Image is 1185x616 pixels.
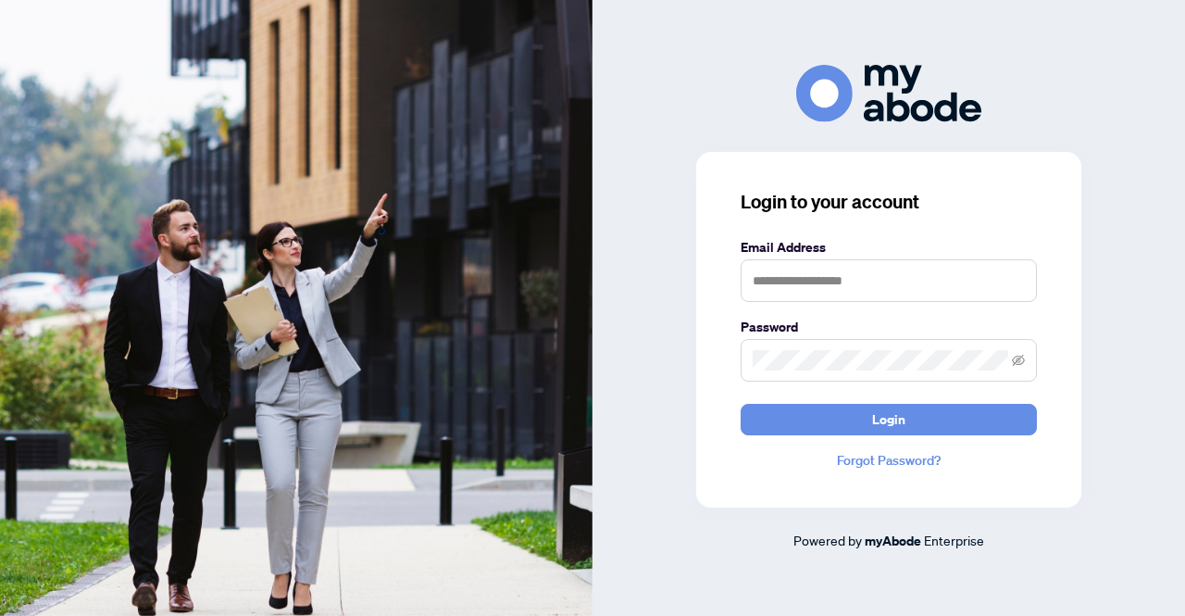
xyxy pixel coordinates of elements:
button: Login [741,404,1037,435]
label: Email Address [741,237,1037,258]
img: ma-logo [796,65,981,121]
h3: Login to your account [741,189,1037,215]
span: Enterprise [924,532,984,548]
label: Password [741,317,1037,337]
a: Forgot Password? [741,450,1037,471]
span: Login [872,405,905,434]
span: Powered by [793,532,862,548]
span: eye-invisible [1012,354,1025,367]
a: myAbode [865,531,921,551]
